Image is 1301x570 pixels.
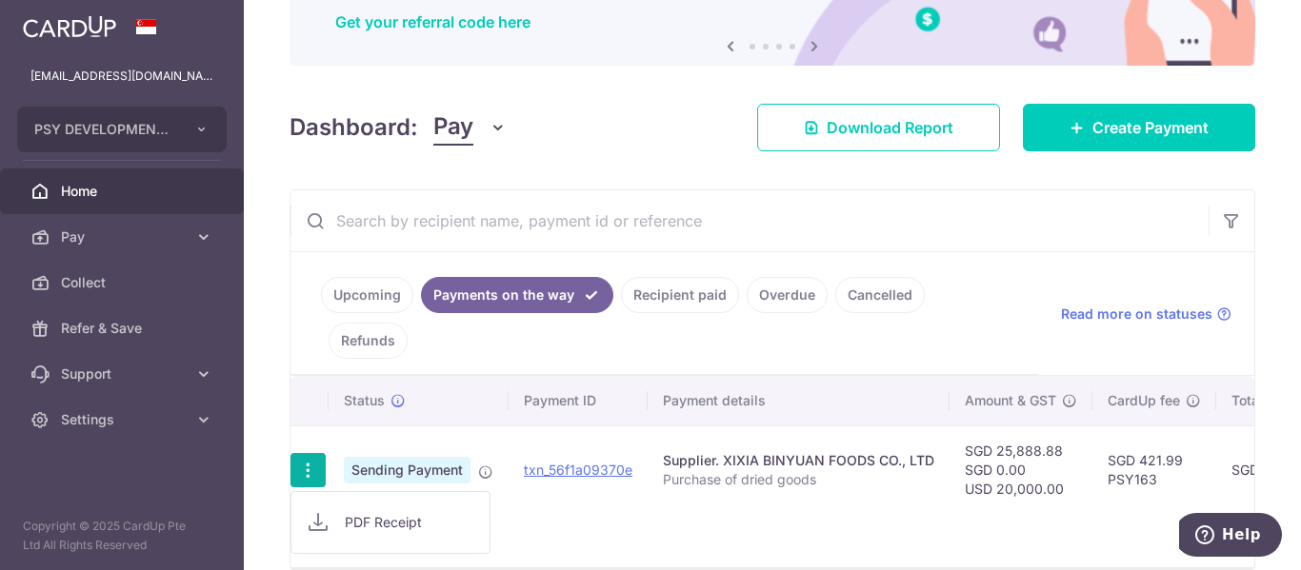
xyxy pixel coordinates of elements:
span: Amount & GST [965,391,1056,410]
a: Upcoming [321,277,413,313]
a: Overdue [747,277,828,313]
img: CardUp [23,15,116,38]
span: Read more on statuses [1061,305,1212,324]
span: Total amt. [1231,391,1294,410]
span: Sending Payment [344,457,470,483]
a: Refunds [329,323,408,359]
span: Collect [61,273,187,292]
input: Search by recipient name, payment id or reference [290,190,1209,251]
a: Payments on the way [421,277,613,313]
span: Create Payment [1092,116,1209,139]
td: SGD 25,888.88 SGD 0.00 USD 20,000.00 [950,425,1092,514]
th: Payment ID [509,376,648,425]
iframe: Opens a widget where you can find more information [1179,513,1282,560]
span: Pay [61,227,187,246]
a: Cancelled [835,277,925,313]
span: PSY DEVELOPMENT PTE. LTD. [34,120,175,139]
span: Refer & Save [61,319,187,338]
p: [EMAIL_ADDRESS][DOMAIN_NAME] [30,67,213,86]
a: Get your referral code here [335,12,530,31]
span: PDF Receipt [345,513,474,532]
span: Download Report [827,116,953,139]
th: Payment details [648,376,950,425]
span: CardUp fee [1108,391,1180,410]
span: Support [61,364,187,383]
button: PSY DEVELOPMENT PTE. LTD. [17,107,227,152]
td: SGD 421.99 PSY163 [1092,425,1216,514]
h4: Dashboard: [290,110,418,145]
button: Pay [433,109,507,146]
span: Status [344,391,385,410]
a: Read more on statuses [1061,305,1231,324]
ul: Pay [290,491,490,554]
div: Supplier. XIXIA BINYUAN FOODS CO., LTD [663,451,934,470]
span: Settings [61,410,187,429]
span: Pay [433,109,473,146]
p: Purchase of dried goods [663,470,934,489]
a: Create Payment [1023,104,1255,151]
span: Home [61,182,187,201]
a: txn_56f1a09370e [524,462,632,478]
a: Recipient paid [621,277,739,313]
a: Download Report [757,104,1000,151]
a: PDF Receipt [291,500,490,545]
